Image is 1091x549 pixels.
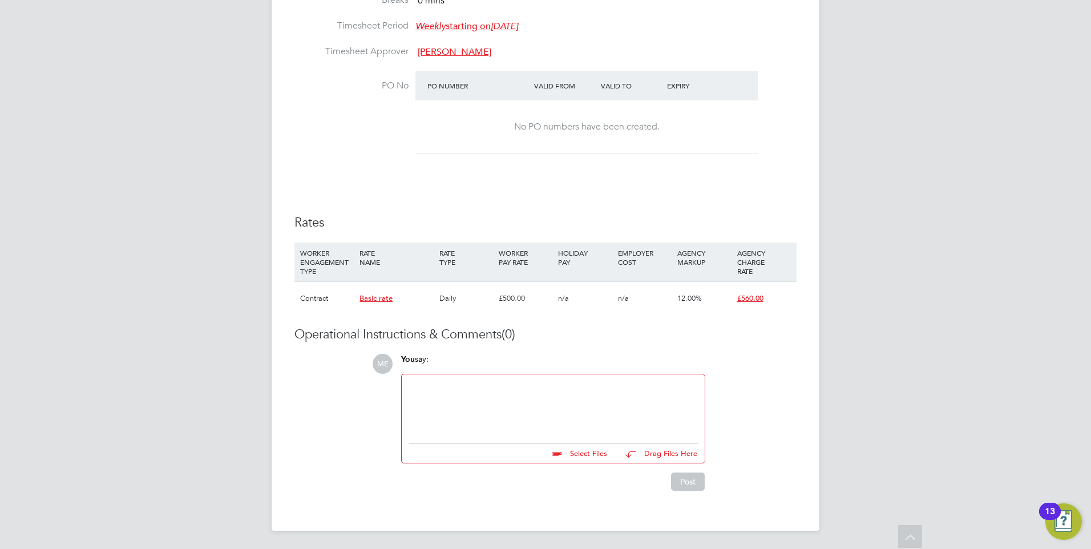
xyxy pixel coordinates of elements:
[294,326,797,343] h3: Operational Instructions & Comments
[598,75,665,96] div: Valid To
[437,282,496,315] div: Daily
[616,442,698,466] button: Drag Files Here
[415,21,518,32] span: starting on
[671,473,705,491] button: Post
[615,243,674,272] div: EMPLOYER COST
[359,293,393,303] span: Basic rate
[373,354,393,374] span: ME
[1045,511,1055,526] div: 13
[734,243,794,281] div: AGENCY CHARGE RATE
[737,293,763,303] span: £560.00
[294,80,409,92] label: PO No
[558,293,569,303] span: n/a
[401,354,705,374] div: say:
[496,282,555,315] div: £500.00
[294,20,409,32] label: Timesheet Period
[294,215,797,231] h3: Rates
[496,243,555,272] div: WORKER PAY RATE
[491,21,518,32] em: [DATE]
[677,293,702,303] span: 12.00%
[555,243,615,272] div: HOLIDAY PAY
[415,21,446,32] em: Weekly
[297,282,357,315] div: Contract
[297,243,357,281] div: WORKER ENGAGEMENT TYPE
[294,46,409,58] label: Timesheet Approver
[664,75,731,96] div: Expiry
[437,243,496,272] div: RATE TYPE
[1045,503,1082,540] button: Open Resource Center, 13 new notifications
[674,243,734,272] div: AGENCY MARKUP
[531,75,598,96] div: Valid From
[427,121,746,133] div: No PO numbers have been created.
[418,46,491,58] span: [PERSON_NAME]
[425,75,531,96] div: PO Number
[357,243,436,272] div: RATE NAME
[618,293,629,303] span: n/a
[502,326,515,342] span: (0)
[401,354,415,364] span: You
